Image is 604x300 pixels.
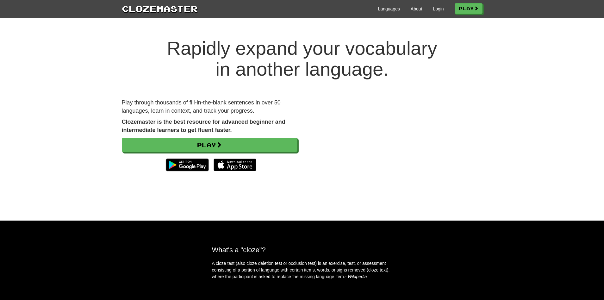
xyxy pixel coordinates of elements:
[122,138,297,152] a: Play
[411,6,422,12] a: About
[122,3,198,14] a: Clozemaster
[345,274,367,279] em: - Wikipedia
[378,6,400,12] a: Languages
[455,3,483,14] a: Play
[214,159,256,171] img: Download_on_the_App_Store_Badge_US-UK_135x40-25178aeef6eb6b83b96f5f2d004eda3bffbb37122de64afbaef7...
[212,260,392,280] p: A cloze test (also cloze deletion test or occlusion test) is an exercise, test, or assessment con...
[122,99,297,115] p: Play through thousands of fill-in-the-blank sentences in over 50 languages, learn in context, and...
[433,6,444,12] a: Login
[163,155,212,174] img: Get it on Google Play
[212,246,392,254] h2: What's a "cloze"?
[122,119,285,133] strong: Clozemaster is the best resource for advanced beginner and intermediate learners to get fluent fa...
